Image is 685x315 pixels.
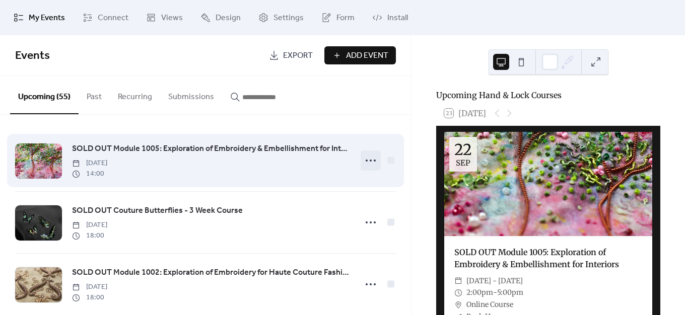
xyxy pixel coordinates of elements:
[72,220,107,230] span: [DATE]
[387,12,408,24] span: Install
[251,4,311,31] a: Settings
[314,4,362,31] a: Form
[139,4,190,31] a: Views
[72,266,351,279] a: SOLD OUT Module 1002: Exploration of Embroidery for Haute Couture Fashion
[454,299,462,311] div: ​
[283,50,313,62] span: Export
[161,12,183,24] span: Views
[273,12,304,24] span: Settings
[10,76,79,114] button: Upcoming (55)
[72,230,107,241] span: 18:00
[75,4,136,31] a: Connect
[193,4,248,31] a: Design
[466,299,513,311] span: Online Course
[72,267,351,279] span: SOLD OUT Module 1002: Exploration of Embroidery for Haute Couture Fashion
[497,287,523,299] span: 5:00pm
[110,76,160,113] button: Recurring
[15,45,50,67] span: Events
[454,275,462,287] div: ​
[336,12,355,24] span: Form
[6,4,73,31] a: My Events
[261,46,320,64] a: Export
[98,12,128,24] span: Connect
[72,292,107,303] span: 18:00
[454,287,462,299] div: ​
[456,159,470,167] div: Sep
[72,142,351,155] a: SOLD OUT Module 1005: Exploration of Embroidery & Embellishment for Interiors
[466,287,493,299] span: 2:00pm
[72,205,243,217] span: SOLD OUT Couture Butterflies - 3 Week Course
[72,158,107,169] span: [DATE]
[216,12,241,24] span: Design
[466,275,523,287] span: [DATE] - [DATE]
[72,282,107,292] span: [DATE]
[324,46,396,64] button: Add Event
[79,76,110,113] button: Past
[72,169,107,179] span: 14:00
[454,247,619,269] a: SOLD OUT Module 1005: Exploration of Embroidery & Embellishment for Interiors
[365,4,416,31] a: Install
[72,204,243,217] a: SOLD OUT Couture Butterflies - 3 Week Course
[72,143,351,155] span: SOLD OUT Module 1005: Exploration of Embroidery & Embellishment for Interiors
[29,12,65,24] span: My Events
[436,89,660,101] div: Upcoming Hand & Lock Courses
[454,142,472,157] div: 22
[493,287,497,299] span: -
[160,76,222,113] button: Submissions
[346,50,388,62] span: Add Event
